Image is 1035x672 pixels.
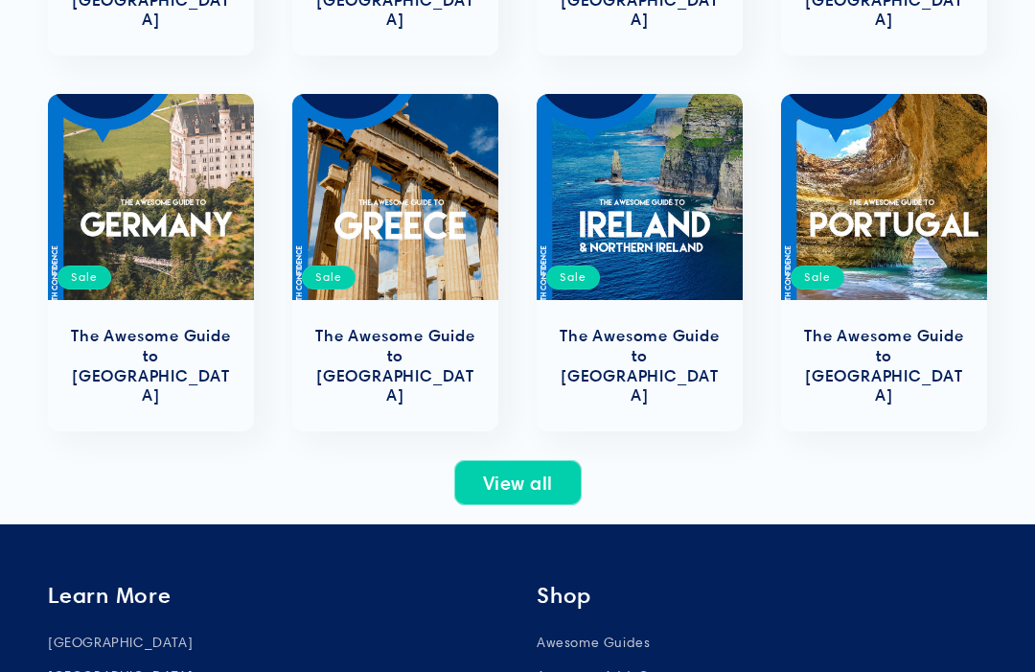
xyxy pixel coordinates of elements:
h2: Learn More [48,582,498,610]
a: View all products in the Awesome Guides collection [454,460,582,505]
a: The Awesome Guide to [GEOGRAPHIC_DATA] [556,326,724,406]
a: The Awesome Guide to [GEOGRAPHIC_DATA] [67,326,235,406]
a: [GEOGRAPHIC_DATA] [48,631,193,660]
a: The Awesome Guide to [GEOGRAPHIC_DATA] [311,326,479,406]
a: The Awesome Guide to [GEOGRAPHIC_DATA] [800,326,968,406]
h2: Shop [537,582,987,610]
a: Awesome Guides [537,631,650,660]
